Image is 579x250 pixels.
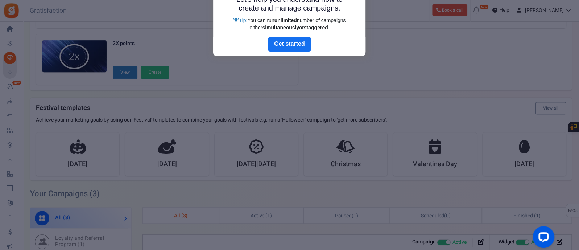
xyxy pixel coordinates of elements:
[262,25,299,30] strong: simultaneously
[268,37,311,52] a: Next
[247,17,346,30] span: You can run number of campaigns either or .
[304,25,328,30] strong: staggered
[274,17,297,23] strong: unlimited
[229,17,349,31] div: Tip:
